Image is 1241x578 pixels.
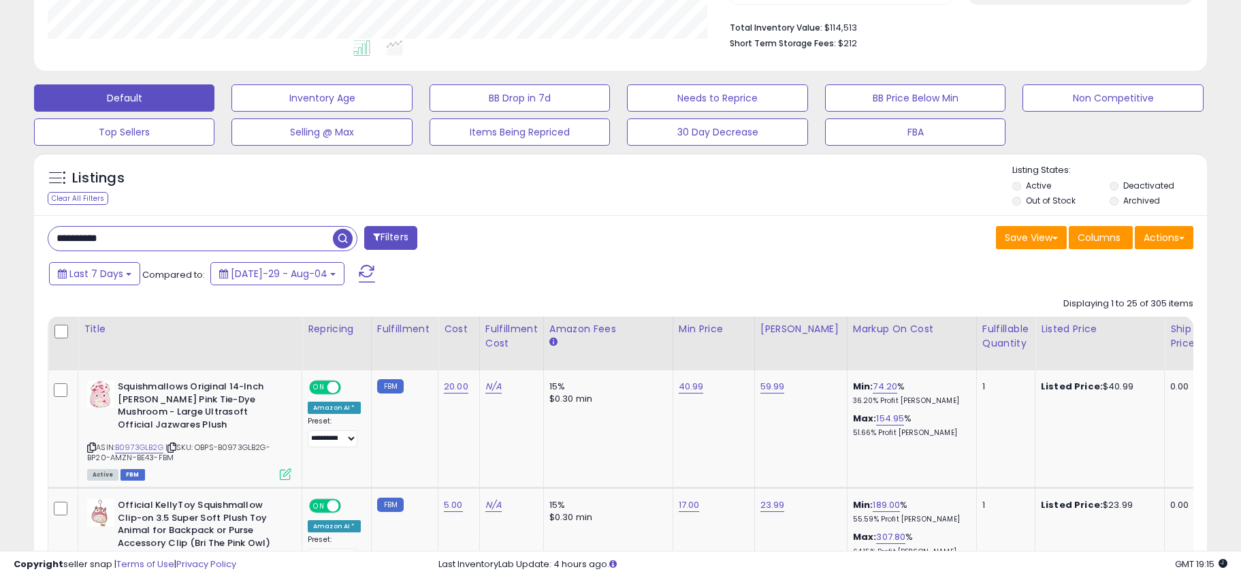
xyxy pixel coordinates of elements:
[310,382,327,394] span: ON
[549,393,662,405] div: $0.30 min
[853,515,966,524] p: 55.59% Profit [PERSON_NAME]
[1026,195,1076,206] label: Out of Stock
[116,558,174,571] a: Terms of Use
[853,380,873,393] b: Min:
[549,336,558,349] small: Amazon Fees.
[87,381,291,479] div: ASIN:
[982,322,1029,351] div: Fulfillable Quantity
[1063,298,1193,310] div: Displaying 1 to 25 of 305 items
[549,322,667,336] div: Amazon Fees
[1170,499,1193,511] div: 0.00
[34,118,214,146] button: Top Sellers
[231,267,327,280] span: [DATE]-29 - Aug-04
[1069,226,1133,249] button: Columns
[853,428,966,438] p: 51.66% Profit [PERSON_NAME]
[1123,195,1160,206] label: Archived
[1041,381,1154,393] div: $40.99
[1012,164,1207,177] p: Listing States:
[444,380,468,394] a: 20.00
[838,37,857,50] span: $212
[377,498,404,512] small: FBM
[679,322,749,336] div: Min Price
[430,118,610,146] button: Items Being Repriced
[627,84,807,112] button: Needs to Reprice
[72,169,125,188] h5: Listings
[377,322,432,336] div: Fulfillment
[627,118,807,146] button: 30 Day Decrease
[308,402,361,414] div: Amazon AI *
[308,322,366,336] div: Repricing
[853,412,877,425] b: Max:
[1041,380,1103,393] b: Listed Price:
[760,498,785,512] a: 23.99
[231,118,412,146] button: Selling @ Max
[310,500,327,512] span: ON
[982,381,1025,393] div: 1
[760,380,785,394] a: 59.99
[339,500,361,512] span: OFF
[34,84,214,112] button: Default
[853,381,966,406] div: %
[87,499,114,526] img: 31qXE2lyAVL._SL40_.jpg
[87,469,118,481] span: All listings currently available for purchase on Amazon
[485,380,502,394] a: N/A
[853,530,877,543] b: Max:
[176,558,236,571] a: Privacy Policy
[438,558,1227,571] div: Last InventoryLab Update: 4 hours ago.
[1170,381,1193,393] div: 0.00
[549,499,662,511] div: 15%
[760,322,841,336] div: [PERSON_NAME]
[1041,499,1154,511] div: $23.99
[142,268,205,281] span: Compared to:
[118,499,283,553] b: Official KellyToy Squishmallow Clip-on 3.5 Super Soft Plush Toy Animal for Backpack or Purse Acce...
[853,531,966,556] div: %
[14,558,63,571] strong: Copyright
[308,417,361,447] div: Preset:
[14,558,236,571] div: seller snap | |
[1123,180,1174,191] label: Deactivated
[679,380,704,394] a: 40.99
[853,322,971,336] div: Markup on Cost
[853,413,966,438] div: %
[982,499,1025,511] div: 1
[876,530,905,544] a: 307.80
[996,226,1067,249] button: Save View
[853,498,873,511] b: Min:
[1022,84,1203,112] button: Non Competitive
[444,498,463,512] a: 5.00
[118,381,283,434] b: Squishmallows Original 14-Inch [PERSON_NAME] Pink Tie-Dye Mushroom - Large Ultrasoft Official Jaz...
[49,262,140,285] button: Last 7 Days
[339,382,361,394] span: OFF
[485,498,502,512] a: N/A
[1041,322,1159,336] div: Listed Price
[876,412,904,426] a: 154.95
[120,469,145,481] span: FBM
[1175,558,1227,571] span: 2025-08-12 19:15 GMT
[549,381,662,393] div: 15%
[1170,322,1197,351] div: Ship Price
[48,192,108,205] div: Clear All Filters
[679,498,700,512] a: 17.00
[485,322,538,351] div: Fulfillment Cost
[730,37,836,49] b: Short Term Storage Fees:
[115,442,163,453] a: B0973GLB2G
[873,498,900,512] a: 189.00
[210,262,344,285] button: [DATE]-29 - Aug-04
[87,381,114,408] img: 31iT2i8erlL._SL40_.jpg
[84,322,296,336] div: Title
[1041,498,1103,511] b: Listed Price:
[231,84,412,112] button: Inventory Age
[873,380,897,394] a: 74.20
[853,396,966,406] p: 36.20% Profit [PERSON_NAME]
[444,322,474,336] div: Cost
[69,267,123,280] span: Last 7 Days
[853,499,966,524] div: %
[549,511,662,524] div: $0.30 min
[825,118,1005,146] button: FBA
[730,18,1183,35] li: $114,513
[1026,180,1051,191] label: Active
[364,226,417,250] button: Filters
[308,535,361,566] div: Preset:
[430,84,610,112] button: BB Drop in 7d
[1135,226,1193,249] button: Actions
